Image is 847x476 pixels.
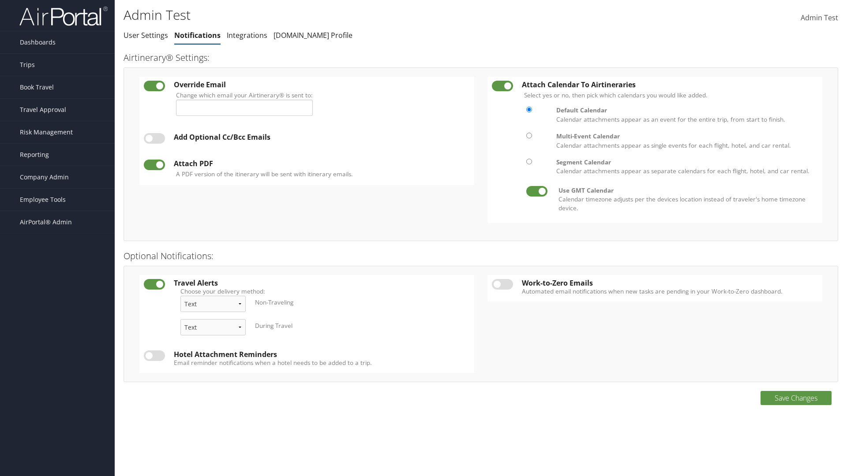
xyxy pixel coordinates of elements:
div: Add Optional Cc/Bcc Emails [174,133,470,141]
span: Risk Management [20,121,73,143]
label: Calendar attachments appear as single events for each flight, hotel, and car rental. [556,132,813,150]
label: Calendar timezone adjusts per the devices location instead of traveler's home timezone device. [558,186,811,213]
h3: Optional Notifications: [124,250,838,262]
span: Trips [20,54,35,76]
span: Company Admin [20,166,69,188]
div: Hotel Attachment Reminders [174,350,470,358]
a: Notifications [174,30,221,40]
img: airportal-logo.png [19,6,108,26]
span: Book Travel [20,76,54,98]
label: During Travel [255,321,292,330]
span: AirPortal® Admin [20,211,72,233]
span: Admin Test [801,13,838,22]
span: Reporting [20,144,49,166]
label: Change which email your Airtinerary® is sent to: [176,91,313,123]
h1: Admin Test [124,6,600,24]
div: Multi-Event Calendar [556,132,813,141]
input: Change which email your Airtinerary® is sent to: [176,100,313,116]
div: Default Calendar [556,106,813,115]
h3: Airtinerary® Settings: [124,52,838,64]
div: Override Email [174,81,470,89]
label: Non-Traveling [255,298,293,307]
label: A PDF version of the itinerary will be sent with itinerary emails. [176,170,353,178]
a: User Settings [124,30,168,40]
label: Choose your delivery method: [180,287,463,296]
div: Travel Alerts [174,279,470,287]
span: Dashboards [20,31,56,53]
label: Select yes or no, then pick which calendars you would like added. [524,91,708,100]
label: Calendar attachments appear as an event for the entire trip, from start to finish. [556,106,813,124]
div: Attach PDF [174,160,470,167]
span: Travel Approval [20,99,66,121]
a: Integrations [227,30,267,40]
label: Automated email notifications when new tasks are pending in your Work-to-Zero dashboard. [522,287,818,296]
label: Calendar attachments appear as separate calendars for each flight, hotel, and car rental. [556,158,813,176]
span: Employee Tools [20,189,66,211]
div: Use GMT Calendar [558,186,811,195]
div: Attach Calendar To Airtineraries [522,81,818,89]
div: Work-to-Zero Emails [522,279,818,287]
a: Admin Test [801,4,838,32]
div: Segment Calendar [556,158,813,167]
button: Save Changes [761,391,832,405]
a: [DOMAIN_NAME] Profile [274,30,352,40]
label: Email reminder notifications when a hotel needs to be added to a trip. [174,358,470,367]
